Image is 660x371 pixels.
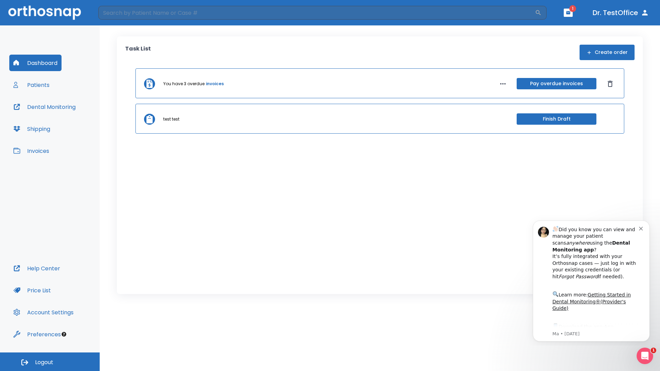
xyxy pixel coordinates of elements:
[651,348,656,353] span: 1
[590,7,652,19] button: Dr. TestOffice
[30,108,117,143] div: Download the app: | ​ Let us know if you need help getting started!
[9,260,64,277] button: Help Center
[30,116,117,123] p: Message from Ma, sent 7w ago
[9,143,53,159] button: Invoices
[98,6,535,20] input: Search by Patient Name or Case #
[9,77,54,93] button: Patients
[163,116,179,122] p: test test
[9,99,80,115] button: Dental Monitoring
[605,78,616,89] button: Dismiss
[517,113,596,125] button: Finish Draft
[9,326,65,342] button: Preferences
[9,282,55,299] button: Price List
[517,78,596,89] button: Pay overdue invoices
[125,45,151,60] p: Task List
[30,110,91,122] a: App Store
[569,5,576,12] span: 1
[9,55,62,71] button: Dashboard
[637,348,653,364] iframe: Intercom live chat
[522,214,660,346] iframe: Intercom notifications message
[35,359,53,366] span: Logout
[580,45,635,60] button: Create order
[9,304,78,321] button: Account Settings
[117,11,122,16] button: Dismiss notification
[163,81,205,87] p: You have 3 overdue
[9,121,54,137] button: Shipping
[61,331,67,337] div: Tooltip anchor
[8,5,81,20] img: Orthosnap
[206,81,224,87] a: invoices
